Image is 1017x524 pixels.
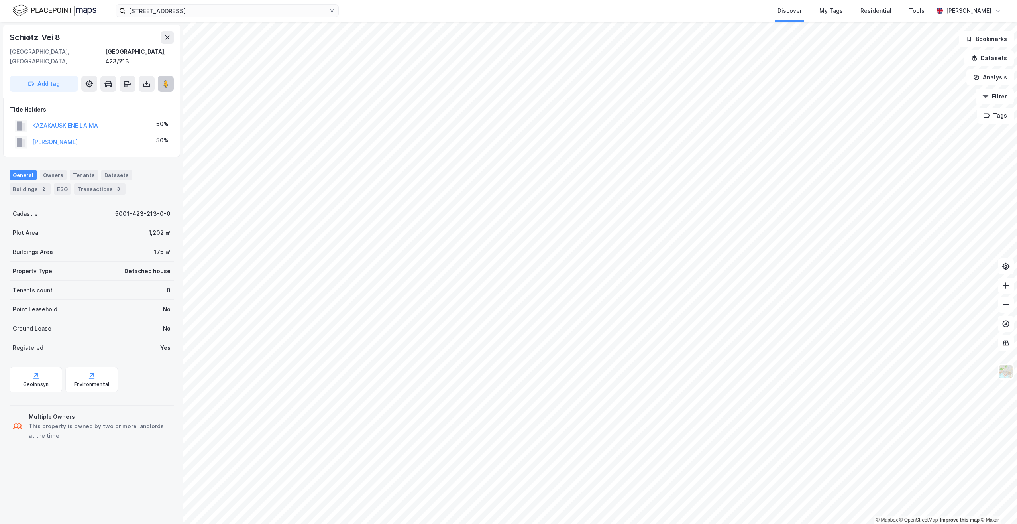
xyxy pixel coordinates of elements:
div: Geoinnsyn [23,381,49,388]
div: Discover [777,6,802,16]
div: 0 [167,286,171,295]
div: 3 [114,185,122,193]
div: Transactions [74,183,126,195]
img: Z [998,364,1013,379]
div: Plot Area [13,228,38,238]
button: Tags [977,108,1014,124]
div: Point Leasehold [13,305,57,314]
div: No [163,324,171,333]
div: [PERSON_NAME] [946,6,991,16]
button: Bookmarks [959,31,1014,47]
div: 50% [156,119,169,129]
a: OpenStreetMap [899,517,938,523]
div: This property is owned by two or more landlords at the time [29,422,171,441]
div: Residential [860,6,891,16]
button: Filter [976,89,1014,104]
div: 5001-423-213-0-0 [115,209,171,219]
button: Datasets [964,50,1014,66]
div: [GEOGRAPHIC_DATA], [GEOGRAPHIC_DATA] [10,47,105,66]
div: Buildings [10,183,51,195]
div: Yes [160,343,171,353]
div: Schiøtz' Vei 8 [10,31,62,44]
div: Tenants [70,170,98,180]
button: Add tag [10,76,78,92]
input: Search by address, cadastre, landlords, tenants or people [126,5,329,17]
div: 2 [39,185,47,193]
div: My Tags [819,6,843,16]
div: General [10,170,37,180]
div: 50% [156,136,169,145]
div: 175 ㎡ [154,247,171,257]
div: Owners [40,170,67,180]
div: Buildings Area [13,247,53,257]
div: Tenants count [13,286,53,295]
div: Datasets [101,170,132,180]
a: Mapbox [876,517,898,523]
div: Tools [909,6,925,16]
img: logo.f888ab2527a4732fd821a326f86c7f29.svg [13,4,96,18]
div: Ground Lease [13,324,51,333]
div: ESG [54,183,71,195]
div: Property Type [13,266,52,276]
button: Analysis [966,69,1014,85]
iframe: Chat Widget [977,486,1017,524]
div: Registered [13,343,43,353]
a: Improve this map [940,517,980,523]
div: Environmental [74,381,110,388]
div: [GEOGRAPHIC_DATA], 423/213 [105,47,174,66]
div: Detached house [124,266,171,276]
div: Multiple Owners [29,412,171,422]
div: Cadastre [13,209,38,219]
div: 1,202 ㎡ [149,228,171,238]
div: No [163,305,171,314]
div: Title Holders [10,105,173,114]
